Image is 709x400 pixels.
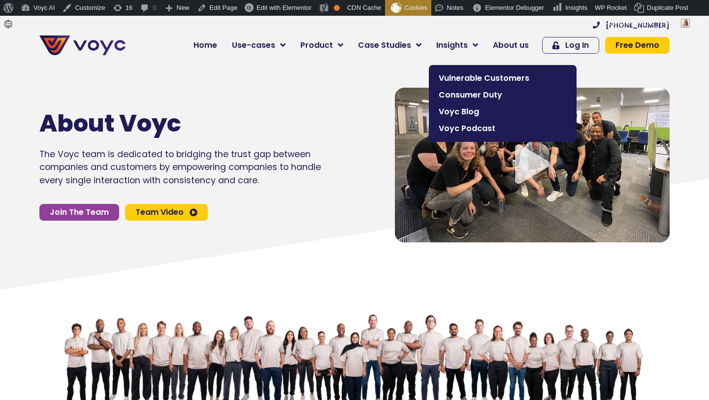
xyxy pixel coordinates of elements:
[300,39,333,51] span: Product
[39,109,291,138] h1: About Voyc
[513,144,552,185] div: Video play button
[439,72,567,84] span: Vulnerable Customers
[436,39,468,51] span: Insights
[39,204,119,221] a: Join The Team
[429,35,485,55] a: Insights
[351,35,429,55] a: Case Studies
[625,20,678,27] span: [PERSON_NAME]
[439,123,567,134] span: Voyc Podcast
[39,35,126,55] img: voyc-full-logo
[358,39,411,51] span: Case Studies
[434,120,572,137] a: Voyc Podcast
[135,208,184,216] span: Team Video
[565,41,589,49] span: Log In
[439,89,567,101] span: Consumer Duty
[542,37,599,54] a: Log In
[601,16,694,32] a: Howdy,
[39,148,321,187] p: The Voyc team is dedicated to bridging the trust gap between companies and customers by empowerin...
[125,204,208,221] a: Team Video
[439,106,567,118] span: Voyc Blog
[293,35,351,55] a: Product
[232,39,275,51] span: Use-cases
[593,22,670,29] a: [PHONE_NUMBER]
[50,208,109,216] span: Join The Team
[225,35,293,55] a: Use-cases
[434,103,572,120] a: Voyc Blog
[493,39,529,51] span: About us
[615,41,659,49] span: Free Demo
[485,35,536,55] a: About us
[16,16,34,32] span: Forms
[193,39,217,51] span: Home
[334,5,340,11] div: OK
[434,87,572,103] a: Consumer Duty
[186,35,225,55] a: Home
[605,37,670,54] a: Free Demo
[434,70,572,87] a: Vulnerable Customers
[257,4,312,11] span: Edit with Elementor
